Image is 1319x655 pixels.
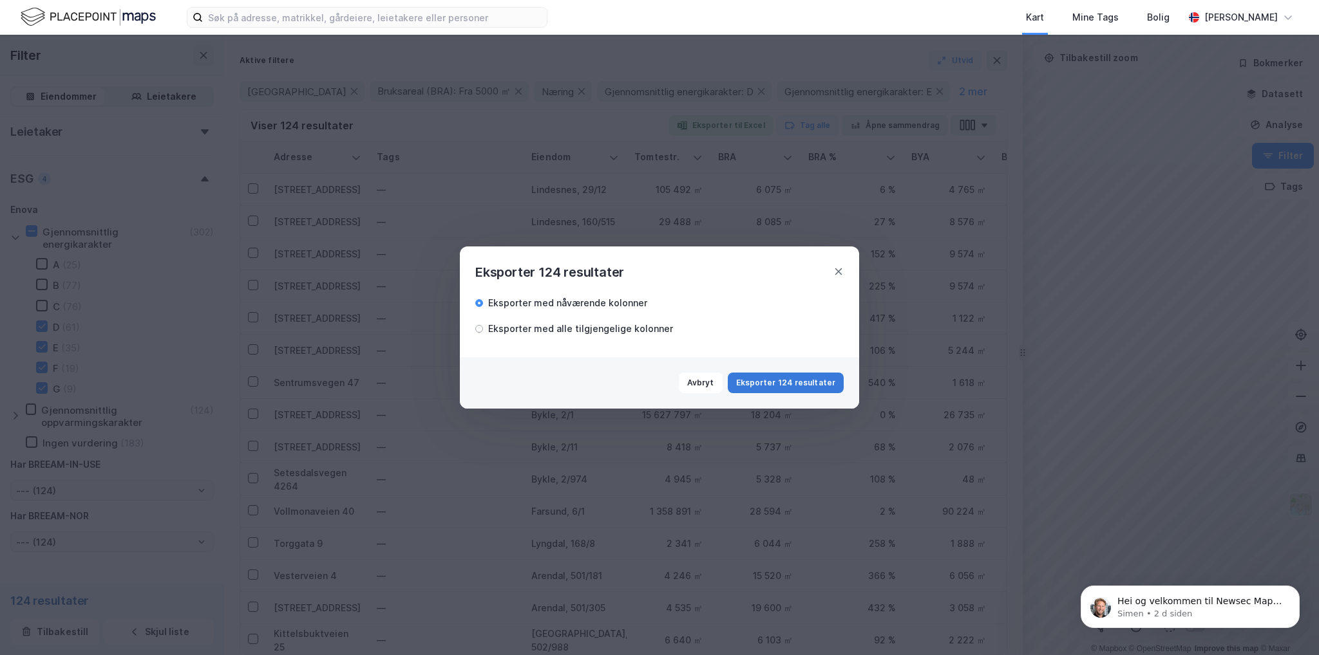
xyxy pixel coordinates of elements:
[679,373,723,393] button: Avbryt
[1072,10,1119,25] div: Mine Tags
[21,6,156,28] img: logo.f888ab2527a4732fd821a326f86c7f29.svg
[488,321,673,337] div: Eksporter med alle tilgjengelige kolonner
[1204,10,1278,25] div: [PERSON_NAME]
[728,373,844,393] button: Eksporter 124 resultater
[475,262,624,282] div: Eksporter 124 resultater
[1061,558,1319,649] iframe: Intercom notifications melding
[1026,10,1044,25] div: Kart
[203,8,547,27] input: Søk på adresse, matrikkel, gårdeiere, leietakere eller personer
[1147,10,1170,25] div: Bolig
[488,295,647,311] div: Eksporter med nåværende kolonner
